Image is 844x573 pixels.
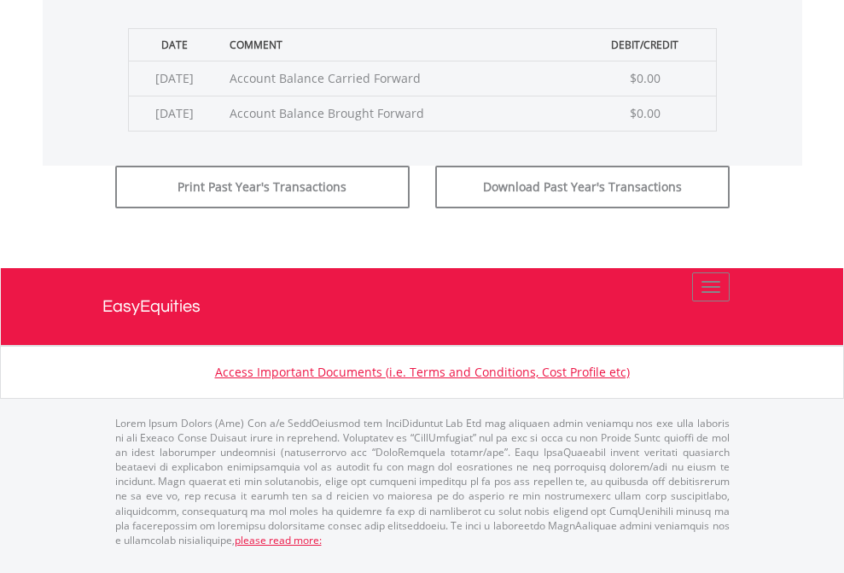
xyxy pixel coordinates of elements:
td: Account Balance Carried Forward [221,61,574,96]
th: Comment [221,28,574,61]
td: Account Balance Brought Forward [221,96,574,131]
p: Lorem Ipsum Dolors (Ame) Con a/e SeddOeiusmod tem InciDiduntut Lab Etd mag aliquaen admin veniamq... [115,416,730,547]
a: please read more: [235,533,322,547]
span: $0.00 [630,105,661,121]
button: Download Past Year's Transactions [435,166,730,208]
td: [DATE] [128,61,221,96]
button: Print Past Year's Transactions [115,166,410,208]
span: $0.00 [630,70,661,86]
a: Access Important Documents (i.e. Terms and Conditions, Cost Profile etc) [215,364,630,380]
th: Date [128,28,221,61]
a: EasyEquities [102,268,742,345]
th: Debit/Credit [574,28,716,61]
td: [DATE] [128,96,221,131]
